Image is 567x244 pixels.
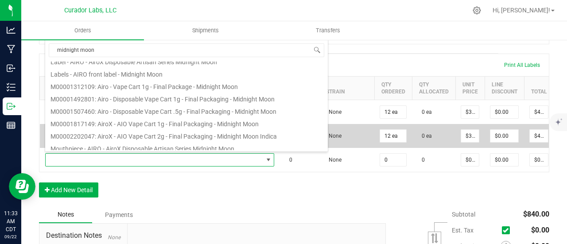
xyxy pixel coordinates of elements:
span: Est. Tax [452,227,498,234]
input: 0 [380,106,406,118]
p: 11:33 AM CDT [4,209,17,233]
span: 0 ea [417,109,432,115]
inline-svg: Inbound [7,64,16,73]
span: $0.00 [531,226,549,234]
input: 0 [461,106,479,118]
span: None [324,109,342,115]
span: Calculate excise tax [502,225,514,236]
iframe: Resource center [9,173,35,200]
span: Curador Labs, LLC [64,7,117,14]
p: 09/22 [4,233,17,240]
div: Manage settings [471,6,482,15]
a: Shipments [144,21,267,40]
input: 0 [461,130,479,142]
a: Orders [21,21,144,40]
th: Qty Ordered [374,77,412,100]
span: Orders [62,27,103,35]
input: 0 [530,154,548,166]
div: Payments [92,207,145,223]
button: Add New Detail [39,182,98,198]
inline-svg: Outbound [7,102,16,111]
inline-svg: Manufacturing [7,45,16,54]
th: Line Discount [485,77,524,100]
input: 0 [530,106,548,118]
inline-svg: Inventory [7,83,16,92]
span: Shipments [180,27,231,35]
span: 0 [417,157,425,163]
inline-svg: Analytics [7,26,16,35]
span: Destination Notes [46,230,120,241]
input: 0 [380,130,406,142]
a: Transfers [267,21,389,40]
span: None [324,157,342,163]
span: None [324,133,342,139]
inline-svg: Reports [7,121,16,130]
span: 0 ea [417,133,432,139]
span: Transfers [304,27,352,35]
th: Strain [319,77,374,100]
span: Subtotal [452,211,475,218]
th: Item [40,77,280,100]
span: None [108,234,120,240]
input: 0 [490,106,518,118]
th: Total [524,77,554,100]
th: Qty Allocated [412,77,455,100]
input: 0 [490,154,518,166]
span: 0 [285,157,292,163]
input: 0 [530,130,548,142]
span: $840.00 [523,210,549,218]
input: 0 [490,130,518,142]
th: Unit Price [455,77,485,100]
span: Hi, [PERSON_NAME]! [493,7,550,14]
div: Notes [39,206,92,223]
input: 0 [380,154,406,166]
input: 0 [461,154,479,166]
